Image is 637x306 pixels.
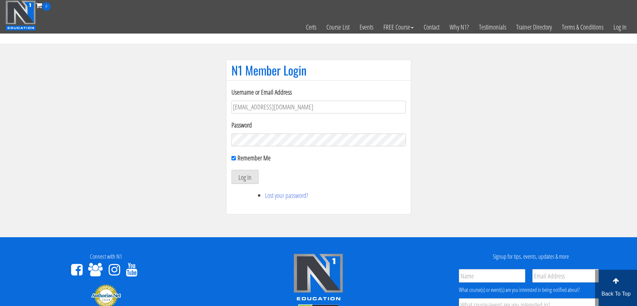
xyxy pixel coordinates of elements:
a: Course List [321,11,355,44]
a: Why N1? [444,11,474,44]
h4: Connect with N1 [5,253,207,260]
p: Back To Top [595,290,637,298]
button: Log In [231,170,259,184]
input: Name [459,269,525,283]
a: 0 [36,1,51,10]
span: 0 [42,2,51,11]
h1: N1 Member Login [231,63,406,77]
label: Password [231,120,406,130]
a: Testimonials [474,11,511,44]
a: Certs [301,11,321,44]
h4: Signup for tips, events, updates & more [430,253,632,260]
a: Events [355,11,378,44]
label: Username or Email Address [231,87,406,97]
a: Log In [608,11,632,44]
a: FREE Course [378,11,419,44]
img: n1-education [5,0,36,31]
input: Email Address [532,269,599,283]
a: Contact [419,11,444,44]
a: Lost your password? [265,191,308,200]
img: n1-edu-logo [293,253,343,303]
label: Remember Me [237,153,271,162]
div: What course(s) or event(s) are you interested in being notified about? [459,286,599,294]
a: Terms & Conditions [557,11,608,44]
a: Trainer Directory [511,11,557,44]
